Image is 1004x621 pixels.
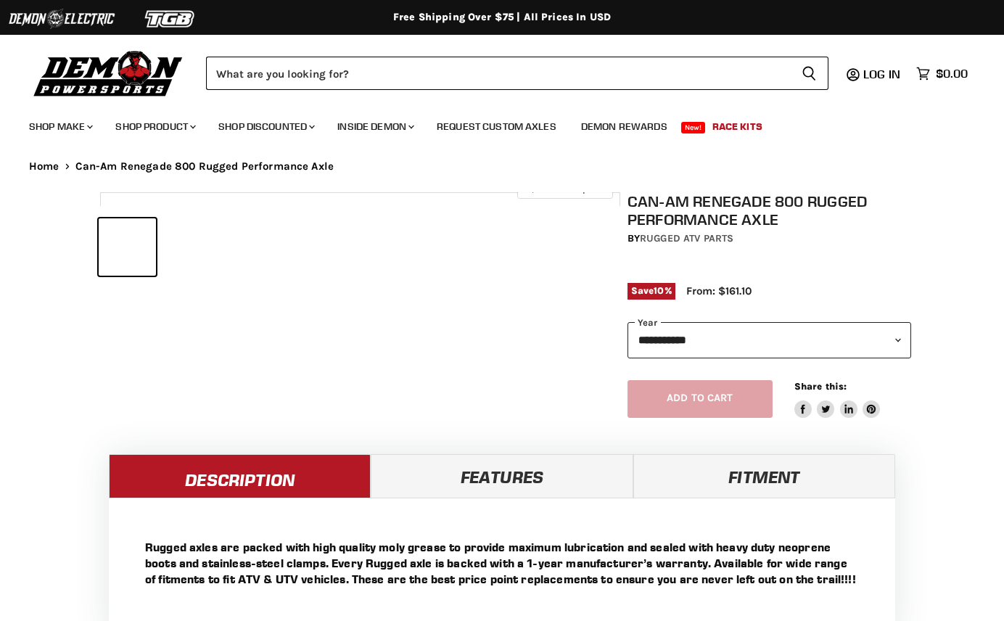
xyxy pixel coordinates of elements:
span: New! [681,122,706,133]
a: Log in [857,67,909,81]
a: Rugged ATV Parts [640,232,733,244]
span: Can-Am Renegade 800 Rugged Performance Axle [75,160,334,173]
p: Rugged axles are packed with high quality moly grease to provide maximum lubrication and sealed w... [145,539,859,587]
span: Share this: [794,381,847,392]
form: Product [206,57,828,90]
span: $0.00 [936,67,968,81]
ul: Main menu [18,106,964,141]
a: Home [29,160,59,173]
a: Demon Rewards [570,112,678,141]
h1: Can-Am Renegade 800 Rugged Performance Axle [627,192,911,229]
img: Demon Powersports [29,47,188,99]
a: Features [371,454,633,498]
a: Shop Product [104,112,205,141]
select: year [627,322,911,358]
aside: Share this: [794,380,881,419]
span: 10 [654,285,664,296]
button: IMAGE thumbnail [99,218,156,276]
div: by [627,231,911,247]
button: Search [790,57,828,90]
span: Save % [627,283,675,299]
a: Shop Make [18,112,102,141]
a: Description [109,454,371,498]
button: IMAGE thumbnail [284,218,341,276]
span: From: $161.10 [686,284,752,297]
a: Shop Discounted [207,112,324,141]
a: Fitment [633,454,895,498]
span: Click to expand [524,183,605,194]
a: Race Kits [701,112,773,141]
span: Log in [863,67,900,81]
button: IMAGE thumbnail [160,218,218,276]
img: TGB Logo 2 [116,5,225,33]
img: Demon Electric Logo 2 [7,5,116,33]
a: $0.00 [909,63,975,84]
a: Request Custom Axles [426,112,567,141]
input: Search [206,57,790,90]
a: Inside Demon [326,112,423,141]
button: IMAGE thumbnail [222,218,279,276]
